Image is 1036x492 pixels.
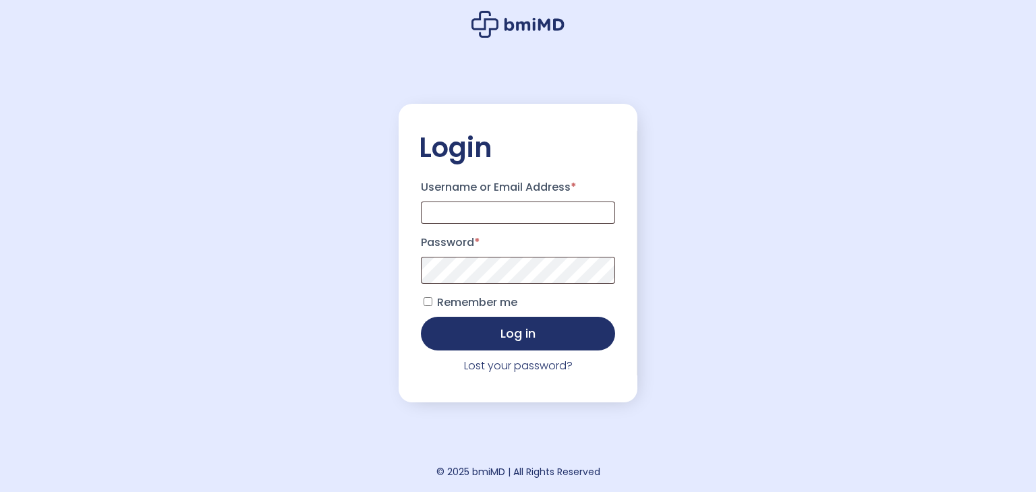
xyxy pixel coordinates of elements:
[421,317,615,350] button: Log in
[464,358,573,373] a: Lost your password?
[421,232,615,253] label: Password
[424,297,432,306] input: Remember me
[437,295,517,310] span: Remember me
[421,177,615,198] label: Username or Email Address
[436,462,600,481] div: © 2025 bmiMD | All Rights Reserved
[419,131,617,164] h2: Login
